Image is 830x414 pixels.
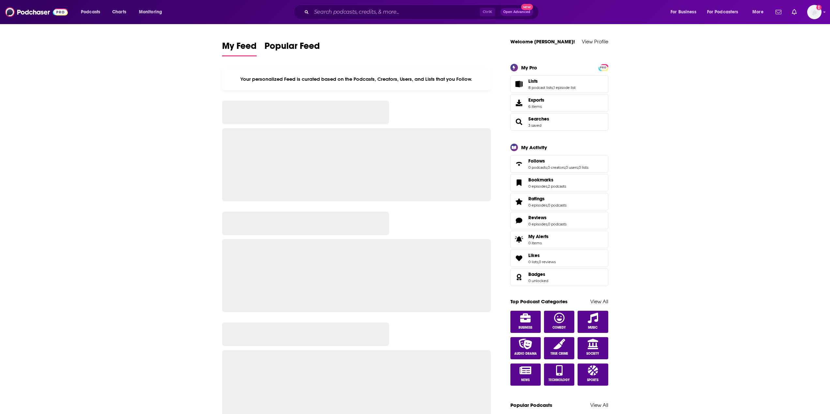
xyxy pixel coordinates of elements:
[544,364,575,386] a: Technology
[552,326,566,330] span: Comedy
[510,193,608,210] span: Ratings
[521,378,530,382] span: News
[789,7,799,18] a: Show notifications dropdown
[528,271,545,277] span: Badges
[510,155,608,173] span: Follows
[510,250,608,267] span: Likes
[510,311,541,333] a: Business
[521,4,533,10] span: New
[528,177,566,183] a: Bookmarks
[548,203,566,207] a: 0 podcasts
[513,254,526,263] a: Likes
[528,241,549,245] span: 0 items
[480,8,495,16] span: Ctrl K
[547,184,548,189] span: ,
[311,7,480,17] input: Search podcasts, credits, & more...
[528,184,547,189] a: 0 episodes
[553,85,576,90] a: 1 episode list
[528,260,538,264] a: 0 lists
[586,352,599,356] span: Society
[513,273,526,282] a: Badges
[807,5,822,19] span: Logged in as gabrielle.gantz
[773,7,784,18] a: Show notifications dropdown
[519,326,532,330] span: Business
[513,197,526,206] a: Ratings
[513,216,526,225] a: Reviews
[510,298,567,305] a: Top Podcast Categories
[528,278,548,283] a: 0 unlocked
[599,65,607,70] span: PRO
[671,7,696,17] span: For Business
[134,7,171,17] button: open menu
[528,165,547,170] a: 0 podcasts
[513,79,526,89] a: Lists
[510,337,541,359] a: Audio Drama
[528,196,566,202] a: Ratings
[521,64,537,71] div: My Pro
[544,337,575,359] a: True Crime
[222,40,257,55] span: My Feed
[513,117,526,126] a: Searches
[514,352,537,356] span: Audio Drama
[528,215,547,221] span: Reviews
[748,7,772,17] button: open menu
[528,97,544,103] span: Exports
[590,298,608,305] a: View All
[500,8,533,16] button: Open AdvancedNew
[548,184,566,189] a: 2 podcasts
[528,196,545,202] span: Ratings
[528,203,547,207] a: 0 episodes
[528,177,553,183] span: Bookmarks
[510,212,608,229] span: Reviews
[528,252,556,258] a: Likes
[528,234,549,239] span: My Alerts
[264,40,320,55] span: Popular Feed
[807,5,822,19] button: Show profile menu
[510,364,541,386] a: News
[547,222,548,226] span: ,
[528,104,544,109] span: 6 items
[510,231,608,248] a: My Alerts
[528,116,549,122] a: Searches
[588,326,597,330] span: Music
[752,7,763,17] span: More
[81,7,100,17] span: Podcasts
[222,68,491,90] div: Your personalized Feed is curated based on the Podcasts, Creators, Users, and Lists that you Follow.
[590,402,608,408] a: View All
[538,260,539,264] span: ,
[816,5,822,10] svg: Add a profile image
[264,40,320,56] a: Popular Feed
[528,78,576,84] a: Lists
[528,215,566,221] a: Reviews
[510,38,575,45] a: Welcome [PERSON_NAME]!
[112,7,126,17] span: Charts
[548,222,566,226] a: 0 podcasts
[528,123,541,128] a: 3 saved
[707,7,738,17] span: For Podcasters
[510,75,608,93] span: Lists
[582,38,608,45] a: View Profile
[510,402,552,408] a: Popular Podcasts
[578,337,608,359] a: Society
[300,5,545,20] div: Search podcasts, credits, & more...
[513,159,526,168] a: Follows
[521,144,547,150] div: My Activity
[578,364,608,386] a: Sports
[539,260,556,264] a: 0 reviews
[579,165,588,170] a: 0 lists
[566,165,578,170] a: 0 users
[5,6,68,18] img: Podchaser - Follow, Share and Rate Podcasts
[551,352,568,356] span: True Crime
[587,378,598,382] span: Sports
[513,235,526,244] span: My Alerts
[513,178,526,187] a: Bookmarks
[528,158,588,164] a: Follows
